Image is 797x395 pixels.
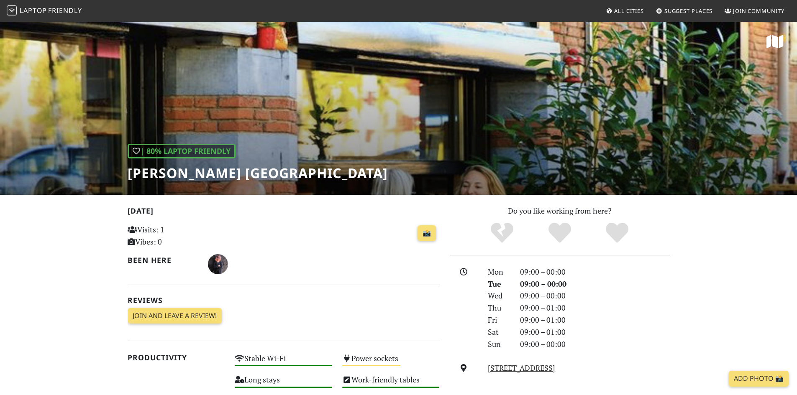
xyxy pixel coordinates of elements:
[128,296,440,305] h2: Reviews
[483,326,515,338] div: Sat
[733,7,784,15] span: Join Community
[515,278,675,290] div: 09:00 – 00:00
[128,206,440,219] h2: [DATE]
[483,290,515,302] div: Wed
[20,6,47,15] span: Laptop
[128,256,198,265] h2: Been here
[128,353,225,362] h2: Productivity
[208,258,228,268] span: Punky Patra-Yanan
[614,7,644,15] span: All Cities
[450,205,670,217] p: Do you like working from here?
[7,5,17,15] img: LaptopFriendly
[588,222,646,245] div: Definitely!
[483,302,515,314] div: Thu
[602,3,647,18] a: All Cities
[515,302,675,314] div: 09:00 – 01:00
[128,224,225,248] p: Visits: 1 Vibes: 0
[515,266,675,278] div: 09:00 – 00:00
[483,314,515,326] div: Fri
[418,225,436,241] a: 📸
[664,7,713,15] span: Suggest Places
[488,363,555,373] a: [STREET_ADDRESS]
[230,352,337,373] div: Stable Wi-Fi
[128,308,222,324] a: Join and leave a review!
[515,290,675,302] div: 09:00 – 00:00
[515,314,675,326] div: 09:00 – 01:00
[128,144,236,158] div: | 80% Laptop Friendly
[473,222,531,245] div: No
[515,326,675,338] div: 09:00 – 01:00
[337,352,445,373] div: Power sockets
[230,373,337,394] div: Long stays
[729,371,789,387] a: Add Photo 📸
[48,6,82,15] span: Friendly
[653,3,716,18] a: Suggest Places
[483,278,515,290] div: Tue
[721,3,788,18] a: Join Community
[128,165,388,181] h1: [PERSON_NAME] [GEOGRAPHIC_DATA]
[483,266,515,278] div: Mon
[531,222,589,245] div: Yes
[337,373,445,394] div: Work-friendly tables
[483,338,515,350] div: Sun
[208,254,228,274] img: 3251-punky.jpg
[7,4,82,18] a: LaptopFriendly LaptopFriendly
[515,338,675,350] div: 09:00 – 00:00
